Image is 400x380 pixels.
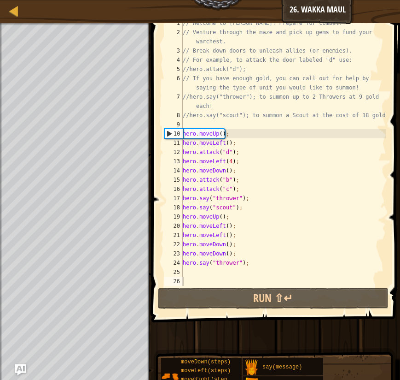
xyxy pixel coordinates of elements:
[181,368,231,374] span: moveLeft(steps)
[164,203,183,212] div: 18
[164,249,183,258] div: 23
[164,267,183,277] div: 25
[243,359,260,376] img: portrait.png
[164,240,183,249] div: 22
[262,364,302,370] span: say(message)
[158,288,388,309] button: Run ⇧↵
[164,277,183,286] div: 26
[164,74,183,92] div: 6
[164,18,183,28] div: 1
[164,231,183,240] div: 21
[164,138,183,148] div: 11
[164,194,183,203] div: 17
[181,359,231,365] span: moveDown(steps)
[164,92,183,111] div: 7
[165,129,183,138] div: 10
[164,55,183,65] div: 4
[164,148,183,157] div: 12
[164,166,183,175] div: 14
[164,157,183,166] div: 13
[164,120,183,129] div: 9
[164,175,183,184] div: 15
[164,221,183,231] div: 20
[164,65,183,74] div: 5
[164,184,183,194] div: 16
[164,111,183,120] div: 8
[164,212,183,221] div: 19
[15,364,26,375] button: Ask AI
[164,258,183,267] div: 24
[164,46,183,55] div: 3
[164,28,183,46] div: 2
